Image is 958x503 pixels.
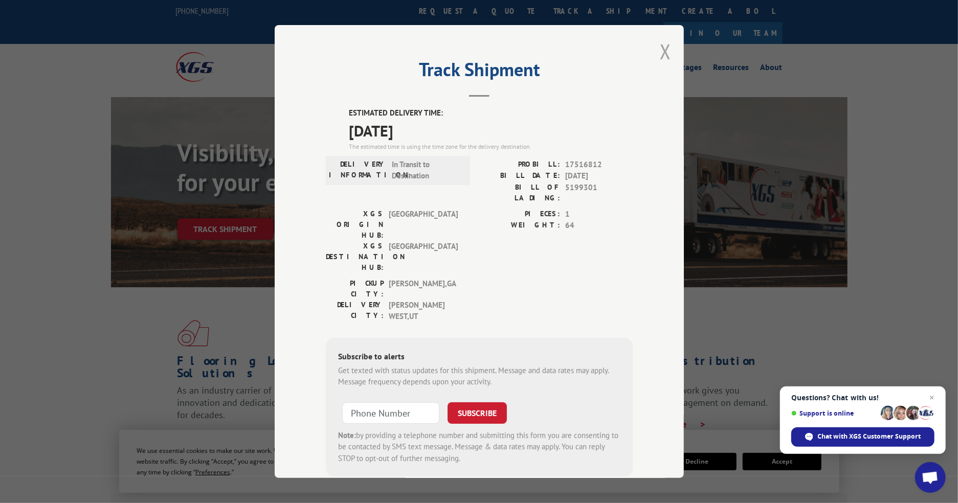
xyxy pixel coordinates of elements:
label: BILL DATE: [479,170,560,182]
span: 1 [565,209,633,220]
div: Subscribe to alerts [338,350,620,365]
h2: Track Shipment [326,62,633,82]
label: PIECES: [479,209,560,220]
span: 5199301 [565,182,633,203]
span: [DATE] [349,119,633,142]
span: Support is online [791,409,877,417]
label: ESTIMATED DELIVERY TIME: [349,107,633,119]
div: The estimated time is using the time zone for the delivery destination. [349,142,633,151]
span: [GEOGRAPHIC_DATA] [389,209,458,241]
span: 17516812 [565,159,633,171]
div: by providing a telephone number and submitting this form you are consenting to be contacted by SM... [338,430,620,465]
span: Close chat [926,392,938,404]
label: XGS ORIGIN HUB: [326,209,384,241]
label: PICKUP CITY: [326,278,384,300]
span: In Transit to Destination [392,159,461,182]
div: Get texted with status updates for this shipment. Message and data rates may apply. Message frequ... [338,365,620,388]
span: [PERSON_NAME] , GA [389,278,458,300]
span: Chat with XGS Customer Support [818,432,921,441]
label: BILL OF LADING: [479,182,560,203]
span: [DATE] [565,170,633,182]
div: Chat with XGS Customer Support [791,427,934,447]
label: PROBILL: [479,159,560,171]
button: Close modal [660,38,671,65]
label: WEIGHT: [479,220,560,232]
span: Questions? Chat with us! [791,394,934,402]
span: [GEOGRAPHIC_DATA] [389,241,458,273]
span: 64 [565,220,633,232]
div: Open chat [915,462,946,493]
button: SUBSCRIBE [448,402,507,424]
label: DELIVERY CITY: [326,300,384,323]
span: [PERSON_NAME] WEST , UT [389,300,458,323]
strong: Note: [338,430,356,440]
input: Phone Number [342,402,439,424]
label: DELIVERY INFORMATION: [329,159,387,182]
label: XGS DESTINATION HUB: [326,241,384,273]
